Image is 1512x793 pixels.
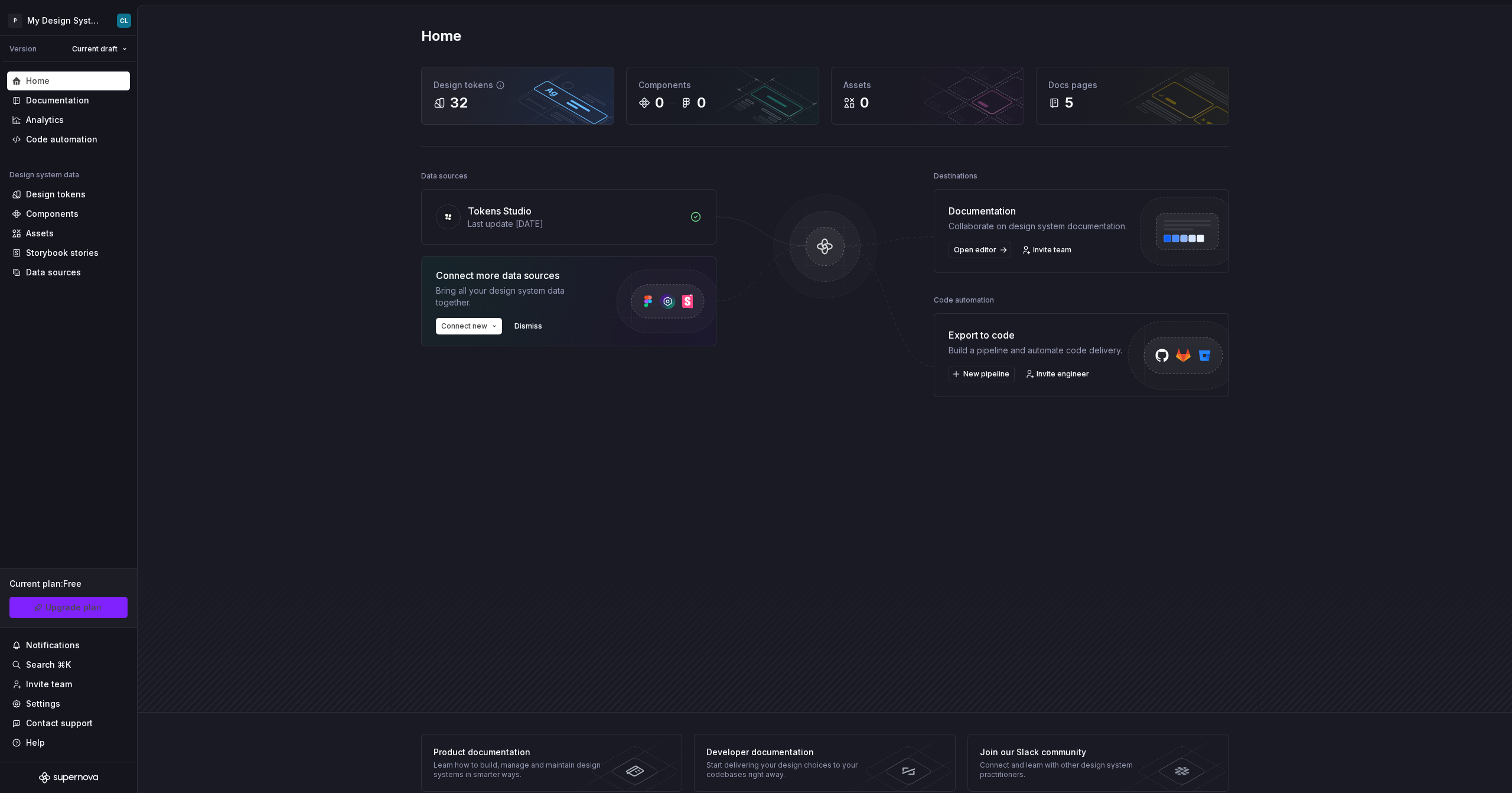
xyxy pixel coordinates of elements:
div: 0 [697,93,706,112]
div: Bring all your design system data together. [436,285,595,308]
a: Data sources [7,263,130,282]
span: Invite team [1033,245,1071,255]
div: Design tokens [26,188,86,200]
a: Assets [7,224,130,243]
div: Search ⌘K [26,659,71,671]
a: Components [7,204,130,223]
div: Export to code [949,328,1122,342]
a: Analytics [7,110,130,129]
div: Version [9,44,37,54]
div: Code automation [26,134,97,145]
a: Open editor [949,242,1011,258]
span: Invite engineer [1037,369,1089,379]
div: Design tokens [434,79,602,91]
svg: Supernova Logo [39,772,98,784]
a: Storybook stories [7,243,130,262]
a: Assets0 [831,67,1024,125]
div: 5 [1065,93,1073,112]
span: Connect new [441,321,487,331]
button: PMy Design SystemCL [2,8,135,33]
a: Developer documentationStart delivering your design choices to your codebases right away. [694,734,956,792]
div: Tokens Studio [468,204,532,218]
a: Docs pages5 [1036,67,1229,125]
button: Dismiss [509,318,548,334]
div: CL [120,16,128,25]
div: Join our Slack community [980,746,1152,758]
button: Help [7,733,130,752]
div: Current plan : Free [9,578,128,590]
span: Current draft [72,44,118,54]
div: Build a pipeline and automate code delivery. [949,344,1122,356]
a: Design tokens32 [421,67,614,125]
a: Upgrade plan [9,597,128,618]
div: Design system data [9,170,79,180]
div: Data sources [26,266,81,278]
div: Start delivering your design choices to your codebases right away. [706,760,878,779]
a: Tokens StudioLast update [DATE] [421,189,716,245]
div: Learn how to build, manage and maintain design systems in smarter ways. [434,760,605,779]
button: Connect new [436,318,502,334]
div: Connect and learn with other design system practitioners. [980,760,1152,779]
div: Developer documentation [706,746,878,758]
div: My Design System [27,15,103,27]
div: 32 [450,93,468,112]
div: Settings [26,698,60,710]
div: Code automation [934,292,994,308]
div: Assets [26,227,54,239]
span: Upgrade plan [45,602,102,613]
button: New pipeline [949,366,1015,382]
h2: Home [421,27,461,45]
a: Documentation [7,91,130,110]
div: Documentation [26,95,89,106]
a: Design tokens [7,185,130,204]
div: Product documentation [434,746,605,758]
button: Current draft [67,41,132,57]
a: Invite engineer [1022,366,1094,382]
a: Components00 [626,67,819,125]
a: Home [7,71,130,90]
div: Help [26,737,45,749]
a: Invite team [7,675,130,694]
div: P [8,14,22,28]
a: Settings [7,694,130,713]
div: Storybook stories [26,247,99,259]
div: Last update [DATE] [468,218,683,230]
a: Invite team [1018,242,1077,258]
div: Assets [843,79,1012,91]
button: Contact support [7,714,130,733]
div: Connect more data sources [436,268,595,282]
a: Product documentationLearn how to build, manage and maintain design systems in smarter ways. [421,734,683,792]
div: Documentation [949,204,1127,218]
div: Contact support [26,717,93,729]
div: 0 [655,93,664,112]
div: Docs pages [1048,79,1217,91]
div: Data sources [421,168,468,184]
button: Search ⌘K [7,655,130,674]
a: Code automation [7,130,130,149]
div: Notifications [26,639,80,651]
span: Dismiss [514,321,542,331]
div: Analytics [26,114,64,126]
a: Join our Slack communityConnect and learn with other design system practitioners. [967,734,1229,792]
div: Components [638,79,807,91]
div: 0 [860,93,869,112]
button: Notifications [7,636,130,655]
span: Open editor [954,245,996,255]
div: Home [26,75,50,87]
div: Collaborate on design system documentation. [949,220,1127,232]
div: Invite team [26,678,72,690]
span: New pipeline [963,369,1009,379]
div: Destinations [934,168,977,184]
div: Components [26,208,79,220]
